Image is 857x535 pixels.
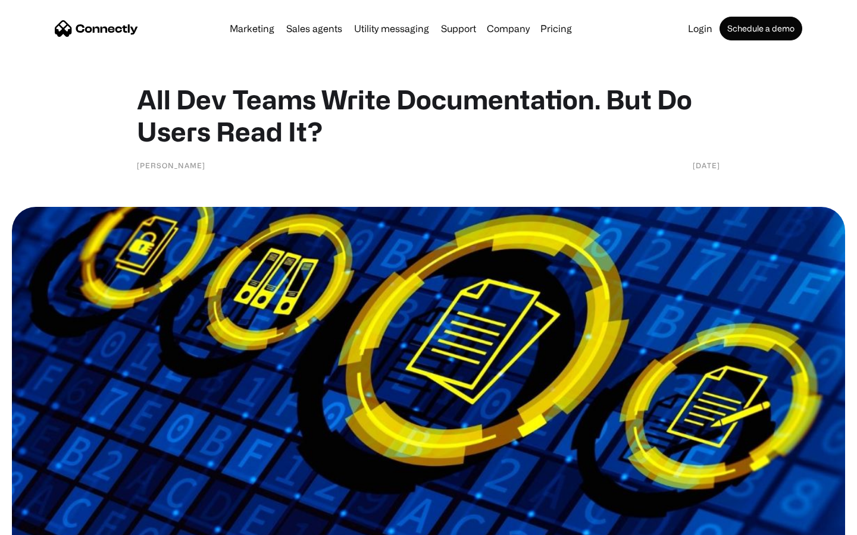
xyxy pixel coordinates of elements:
[12,514,71,531] aside: Language selected: English
[24,514,71,531] ul: Language list
[720,17,802,40] a: Schedule a demo
[487,20,530,37] div: Company
[693,159,720,171] div: [DATE]
[225,24,279,33] a: Marketing
[282,24,347,33] a: Sales agents
[137,83,720,147] h1: All Dev Teams Write Documentation. But Do Users Read It?
[536,24,577,33] a: Pricing
[137,159,205,171] div: [PERSON_NAME]
[349,24,434,33] a: Utility messaging
[483,20,533,37] div: Company
[55,20,138,37] a: home
[436,24,481,33] a: Support
[683,24,717,33] a: Login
